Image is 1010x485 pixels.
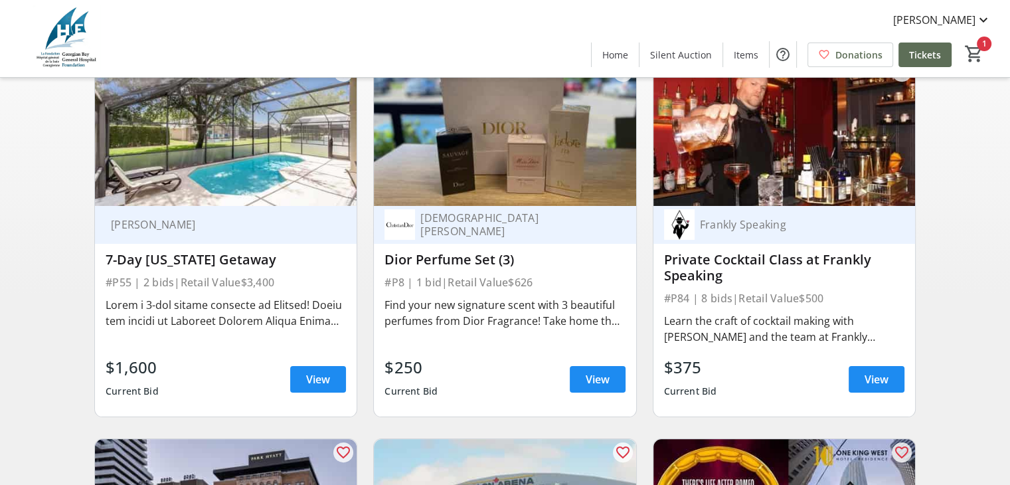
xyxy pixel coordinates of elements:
[865,371,888,387] span: View
[723,43,769,67] a: Items
[664,355,717,379] div: $375
[106,218,330,231] div: [PERSON_NAME]
[374,58,635,206] img: Dior Perfume Set (3)
[384,379,438,403] div: Current Bid
[586,371,610,387] span: View
[290,366,346,393] a: View
[695,218,888,231] div: Frankly Speaking
[592,43,639,67] a: Home
[770,41,796,68] button: Help
[883,9,1002,31] button: [PERSON_NAME]
[106,273,346,292] div: #P55 | 2 bids | Retail Value $3,400
[306,371,330,387] span: View
[384,273,625,292] div: #P8 | 1 bid | Retail Value $626
[664,252,904,284] div: Private Cocktail Class at Frankly Speaking
[615,444,631,460] mat-icon: favorite_outline
[384,355,438,379] div: $250
[835,48,883,62] span: Donations
[807,43,893,67] a: Donations
[384,209,415,240] img: Christian Dior
[106,252,346,268] div: 7-Day [US_STATE] Getaway
[650,48,712,62] span: Silent Auction
[849,366,904,393] a: View
[898,43,952,67] a: Tickets
[106,297,346,329] div: Lorem i 3-dol sitame consecte ad Elitsed! Doeiu tem incidi ut Laboreet Dolorem Aliqua Enima Minim...
[653,58,915,206] img: Private Cocktail Class at Frankly Speaking
[415,211,609,238] div: [DEMOGRAPHIC_DATA][PERSON_NAME]
[384,252,625,268] div: Dior Perfume Set (3)
[734,48,758,62] span: Items
[909,48,941,62] span: Tickets
[602,48,628,62] span: Home
[664,209,695,240] img: Frankly Speaking
[664,379,717,403] div: Current Bid
[8,5,126,72] img: Georgian Bay General Hospital Foundation's Logo
[570,366,626,393] a: View
[106,379,159,403] div: Current Bid
[95,58,357,206] img: 7-Day Florida Getaway
[335,444,351,460] mat-icon: favorite_outline
[106,355,159,379] div: $1,600
[664,289,904,308] div: #P84 | 8 bids | Retail Value $500
[639,43,722,67] a: Silent Auction
[893,12,975,28] span: [PERSON_NAME]
[894,444,910,460] mat-icon: favorite_outline
[664,313,904,345] div: Learn the craft of cocktail making with [PERSON_NAME] and the team at Frankly Speaking! A private...
[384,297,625,329] div: Find your new signature scent with 3 beautiful perfumes from Dior Fragrance! Take home the '[PERS...
[962,42,986,66] button: Cart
